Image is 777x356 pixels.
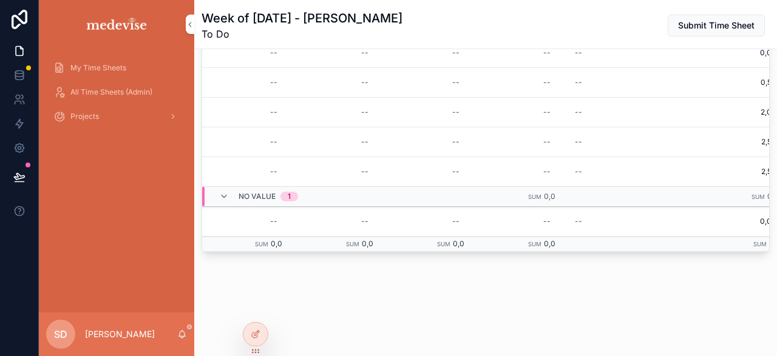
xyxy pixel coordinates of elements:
img: App logo [84,15,149,34]
span: 0,0 [453,239,464,248]
span: Submit Time Sheet [678,19,755,32]
div: -- [452,137,460,147]
span: Projects [70,112,99,121]
div: -- [361,48,368,58]
div: -- [543,48,551,58]
div: -- [270,217,277,226]
span: No value [239,192,276,201]
div: -- [270,78,277,87]
span: My Time Sheets [70,63,126,73]
span: 0,5 [695,78,772,87]
div: -- [270,137,277,147]
div: -- [575,167,582,176]
div: 1 [288,192,291,201]
div: -- [361,167,368,176]
span: 0,0 [544,192,555,201]
div: -- [543,217,551,226]
span: 0,0 [695,217,772,226]
div: -- [361,78,368,87]
small: Sum [346,241,359,247]
button: Submit Time Sheet [668,15,765,36]
a: My Time Sheets [46,57,187,79]
span: 0,0 [695,48,772,58]
div: -- [361,137,368,147]
small: Sum [753,241,767,247]
span: All Time Sheets (Admin) [70,87,152,97]
div: -- [575,137,582,147]
div: -- [270,48,277,58]
small: Sum [528,241,541,247]
span: 2,0 [695,107,772,117]
div: -- [575,48,582,58]
div: -- [543,78,551,87]
a: Projects [46,106,187,127]
span: 2,5 [695,137,772,147]
small: Sum [752,193,765,200]
div: -- [452,78,460,87]
div: -- [543,107,551,117]
span: To Do [202,27,402,41]
span: 0,0 [362,239,373,248]
span: 2,5 [695,167,772,176]
div: -- [575,107,582,117]
p: [PERSON_NAME] [85,328,155,340]
small: Sum [437,241,450,247]
small: Sum [255,241,268,247]
small: Sum [528,193,541,200]
span: 0,0 [544,239,555,248]
span: 0,0 [271,239,282,248]
div: -- [361,217,368,226]
div: -- [452,48,460,58]
span: SD [54,327,67,341]
a: All Time Sheets (Admin) [46,81,187,103]
div: -- [270,107,277,117]
h1: Week of [DATE] - [PERSON_NAME] [202,10,402,27]
div: -- [452,217,460,226]
div: -- [543,137,551,147]
div: -- [575,217,582,226]
div: -- [270,167,277,176]
div: -- [543,167,551,176]
div: -- [361,107,368,117]
div: scrollable content [39,49,194,143]
div: -- [452,167,460,176]
div: -- [575,78,582,87]
div: -- [452,107,460,117]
